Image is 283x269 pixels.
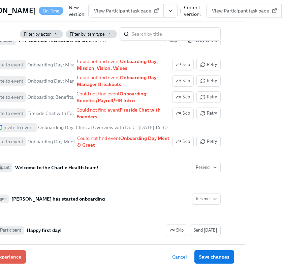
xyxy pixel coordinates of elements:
[163,4,178,18] button: View task page
[176,78,190,84] span: Skip
[176,94,190,100] span: Skip
[200,78,217,84] span: Retry
[69,4,86,18] div: New version:
[167,250,192,264] button: Cancel
[172,108,194,119] button: AutomationFTE calendar invitations for week 1FTESkipRetry errorsRan on[DATE] Invite to event Onbo...
[176,110,190,117] span: Skip
[39,8,63,13] span: On Time
[15,163,98,172] strong: Welcome to the Charlie Health team!
[172,75,194,87] button: AutomationFTE calendar invitations for week 1FTESkipRetry errorsRan on[DATE] Invite to event Onbo...
[70,31,105,37] span: Filter by item type
[169,227,184,234] span: Skip
[77,58,158,71] span: Could not find event
[200,94,217,100] span: Retry
[20,30,63,38] button: Filter by actor
[132,27,221,41] input: Search by title
[184,4,201,18] div: Current version:
[11,195,105,203] strong: [PERSON_NAME] has started onboarding
[77,135,169,148] span: Could not find event
[172,91,194,103] button: AutomationFTE calendar invitations for week 1FTESkipRetry errorsRan on[DATE] Invite to event Onbo...
[3,124,34,131] div: Invite to event
[172,136,194,147] button: AutomationFTE calendar invitations for week 1FTESkipRetry errorsRan on[DATE] Invite to event Onbo...
[194,250,234,264] button: Save changes
[200,61,217,68] span: Retry
[196,136,221,147] button: AutomationFTE calendar invitations for week 1FTESkipRetry errorsRan on[DATE] Invite to event Onbo...
[76,107,161,120] span: Could not find event
[94,7,158,14] span: View Participant task page
[194,227,217,234] span: Send [DATE]
[166,225,187,236] button: UpcomingParticipantHappy first day!Send [DATE]Will be sent on[DATE]
[180,7,181,14] div: |
[196,59,221,70] button: AutomationFTE calendar invitations for week 1FTESkipRetry errorsRan on[DATE] Invite to event Onbo...
[77,135,169,148] strong: Onboarding Day Meet & Greet
[206,4,282,18] a: View Participant task page
[192,193,221,205] button: Manager[PERSON_NAME] has started onboardingSent on[DATE]
[27,61,74,68] div: Onboarding Day: Mission, Vision, Values
[66,30,117,38] button: Filter by item type
[200,110,217,117] span: Retry
[196,75,221,87] button: AutomationFTE calendar invitations for week 1FTESkipRetry errorsRan on[DATE] Invite to event Onbo...
[200,138,217,145] span: Retry
[192,162,221,173] button: ParticipantWelcome to the Charlie Health team!Sent on[DATE]
[27,110,74,117] div: Fireside Chat with Founders
[38,124,168,131] div: Onboarding Day: Clinical Overview with Dr. C | [DATE] 14:30
[27,78,74,84] div: Onboarding Day: Manager Breakouts
[27,94,74,100] div: Onboarding: Benefits/Payroll/HR Intro
[176,61,190,68] span: Skip
[76,91,148,103] span: Could not find event
[88,4,164,18] a: View Participant task page
[199,253,229,260] span: Save changes
[196,108,221,119] button: AutomationFTE calendar invitations for week 1FTESkipRetry errorsRan on[DATE] Invite to event Onbo...
[176,138,190,145] span: Skip
[212,7,276,14] span: View Participant task page
[24,31,51,37] span: Filter by actor
[27,138,74,145] div: Onboarding Day Meet & Greet
[196,91,221,103] button: AutomationFTE calendar invitations for week 1FTESkipRetry errorsRan on[DATE] Invite to event Onbo...
[172,59,194,70] button: AutomationFTE calendar invitations for week 1FTESkipRetry errorsRan on[DATE] Invite to event Onbo...
[27,226,62,234] strong: Happy first day!
[196,164,217,171] span: Resend
[190,225,221,236] button: UpcomingParticipantHappy first day!SkipWill be sent on[DATE]
[77,74,158,87] span: Could not find event
[172,253,187,260] span: Cancel
[196,196,217,202] span: Resend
